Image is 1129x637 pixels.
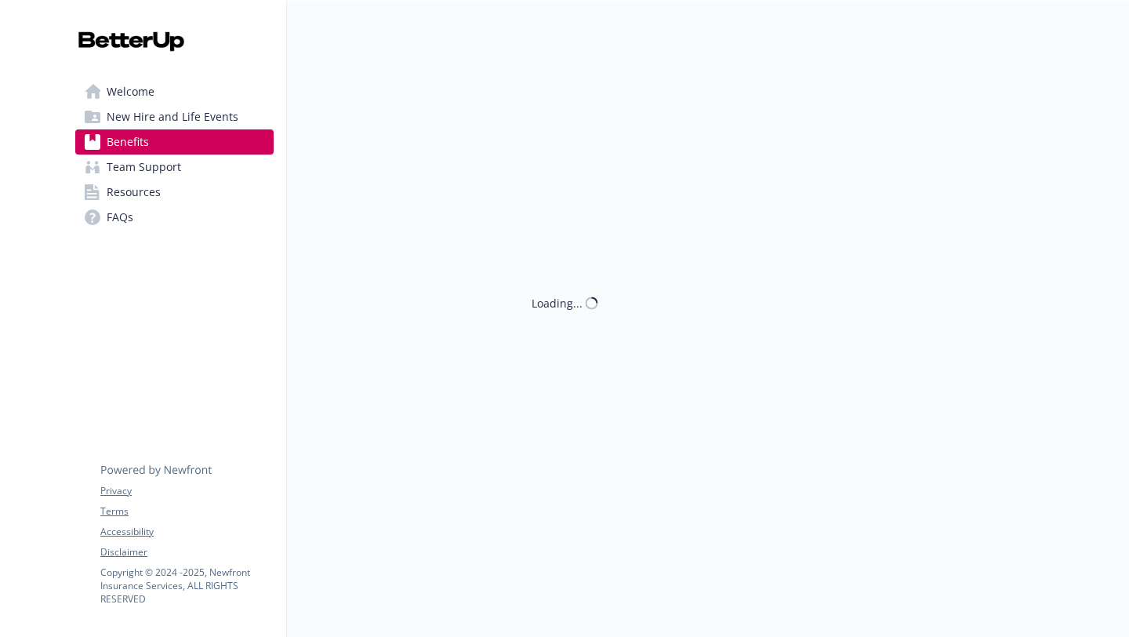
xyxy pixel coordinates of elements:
span: Welcome [107,79,154,104]
a: Disclaimer [100,545,273,559]
a: Resources [75,180,274,205]
p: Copyright © 2024 - 2025 , Newfront Insurance Services, ALL RIGHTS RESERVED [100,566,273,606]
a: Terms [100,504,273,519]
a: Accessibility [100,525,273,539]
span: New Hire and Life Events [107,104,238,129]
span: Benefits [107,129,149,155]
a: Welcome [75,79,274,104]
span: Resources [107,180,161,205]
a: Team Support [75,155,274,180]
a: Privacy [100,484,273,498]
div: Loading... [532,295,583,311]
a: Benefits [75,129,274,155]
span: FAQs [107,205,133,230]
span: Team Support [107,155,181,180]
a: FAQs [75,205,274,230]
a: New Hire and Life Events [75,104,274,129]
